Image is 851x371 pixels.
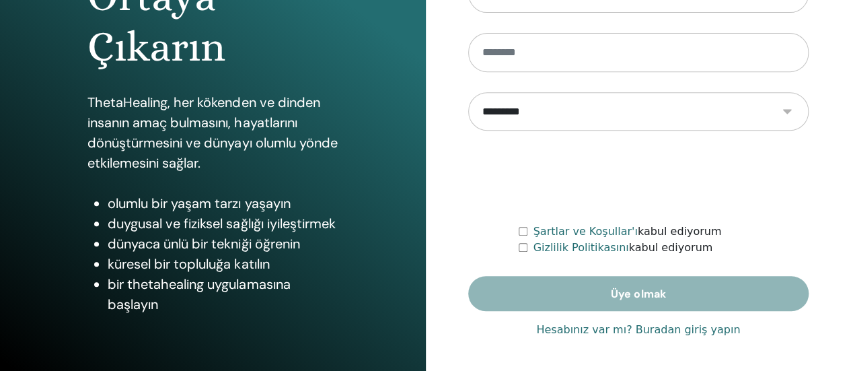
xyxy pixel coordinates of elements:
font: ThetaHealing, her kökenden ve dinden insanın amaç bulmasını, hayatlarını dönüştürmesini ve dünyay... [87,94,337,172]
font: olumlu bir yaşam tarzı yaşayın [108,195,290,212]
font: dünyaca ünlü bir tekniği öğrenin [108,235,299,252]
a: Hesabınız var mı? Buradan giriş yapın [536,322,740,338]
font: kabul ediyorum [628,241,712,254]
font: küresel bir topluluğa katılın [108,255,269,273]
a: Gizlilik Politikasını [533,241,628,254]
a: Şartlar ve Koşullar'ı [533,225,637,238]
font: bir thetahealing uygulamasına başlayın [108,275,290,313]
font: duygusal ve fiziksel sağlığı iyileştirmek [108,215,335,232]
iframe: reCAPTCHA [536,151,741,203]
font: kabul ediyorum [638,225,722,238]
font: Hesabınız var mı? Buradan giriş yapın [536,323,740,336]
